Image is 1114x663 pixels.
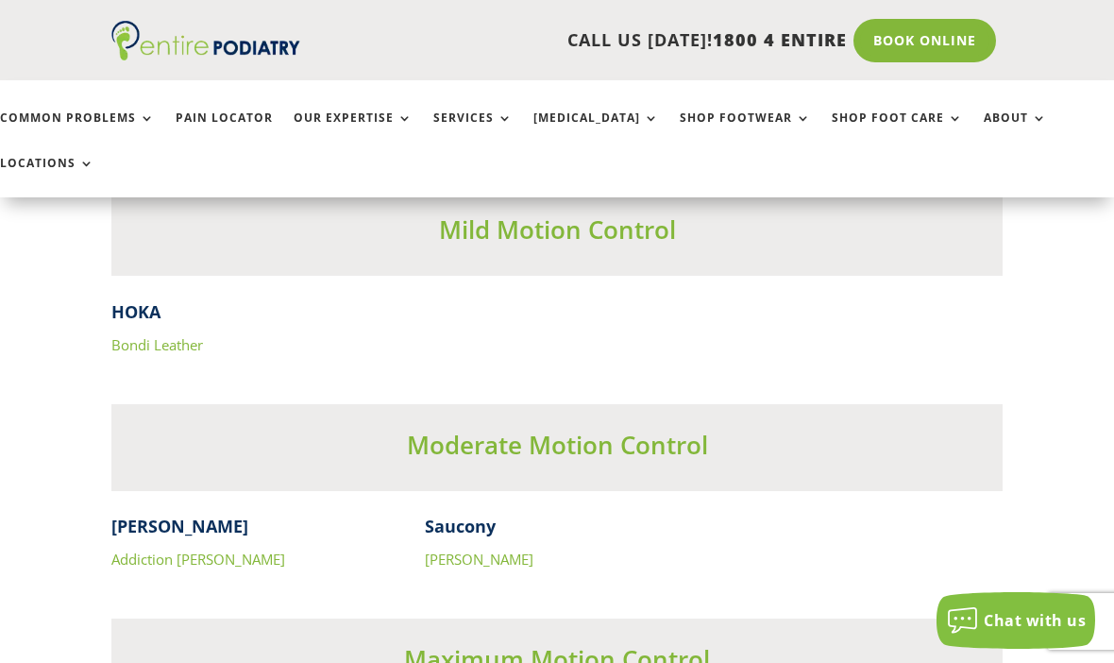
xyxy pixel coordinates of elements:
span: 1800 4 ENTIRE [713,28,847,51]
h4: Saucony [425,515,689,548]
h3: Mild Motion Control [111,212,1003,256]
h3: Moderate Motion Control [111,428,1003,471]
a: Pain Locator [176,111,273,152]
a: Book Online [853,19,996,62]
a: Our Expertise [294,111,413,152]
a: [MEDICAL_DATA] [533,111,659,152]
h4: HOKA [111,300,1003,333]
a: Shop Footwear [680,111,811,152]
a: Addiction [PERSON_NAME] [111,550,285,569]
a: Services [433,111,513,152]
h4: [PERSON_NAME] [111,515,376,548]
a: [PERSON_NAME] [425,550,533,569]
a: About [984,111,1047,152]
button: Chat with us [937,592,1095,649]
a: Shop Foot Care [832,111,963,152]
p: CALL US [DATE]! [309,28,847,53]
img: logo (1) [111,21,300,60]
a: Bondi Leather [111,335,203,354]
a: Entire Podiatry [111,45,300,64]
span: Chat with us [984,610,1086,631]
